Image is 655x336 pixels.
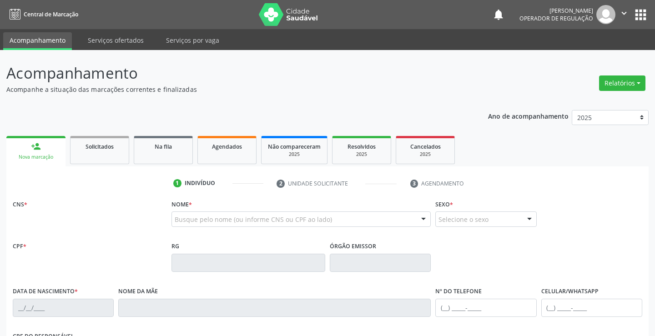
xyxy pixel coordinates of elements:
div: 2025 [403,151,448,158]
div: 2025 [268,151,321,158]
div: [PERSON_NAME] [519,7,593,15]
div: 2025 [339,151,384,158]
label: Celular/WhatsApp [541,285,599,299]
span: Busque pelo nome (ou informe CNS ou CPF ao lado) [175,215,332,224]
label: Sexo [435,197,453,211]
img: img [596,5,615,24]
span: Solicitados [86,143,114,150]
label: RG [171,240,179,254]
p: Ano de acompanhamento [488,110,569,121]
label: CPF [13,240,26,254]
input: (__) _____-_____ [541,299,642,317]
button: apps [633,7,649,23]
a: Acompanhamento [3,32,72,50]
div: 1 [173,179,181,187]
label: Órgão emissor [330,240,376,254]
button: Relatórios [599,75,645,91]
span: Agendados [212,143,242,150]
span: Resolvidos [348,143,376,150]
span: Não compareceram [268,143,321,150]
button:  [615,5,633,24]
span: Central de Marcação [24,10,78,18]
a: Central de Marcação [6,7,78,22]
a: Serviços por vaga [160,32,226,48]
input: __/__/____ [13,299,114,317]
label: Nº do Telefone [435,285,482,299]
div: Indivíduo [185,179,215,187]
span: Na fila [155,143,172,150]
label: Nome [171,197,192,211]
button: notifications [492,8,505,21]
span: Operador de regulação [519,15,593,22]
span: Selecione o sexo [438,215,489,224]
input: (__) _____-_____ [435,299,536,317]
i:  [619,8,629,18]
label: Nome da mãe [118,285,158,299]
div: person_add [31,141,41,151]
a: Serviços ofertados [81,32,150,48]
label: CNS [13,197,27,211]
p: Acompanhe a situação das marcações correntes e finalizadas [6,85,456,94]
label: Data de nascimento [13,285,78,299]
div: Nova marcação [13,154,59,160]
p: Acompanhamento [6,62,456,85]
span: Cancelados [410,143,441,150]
